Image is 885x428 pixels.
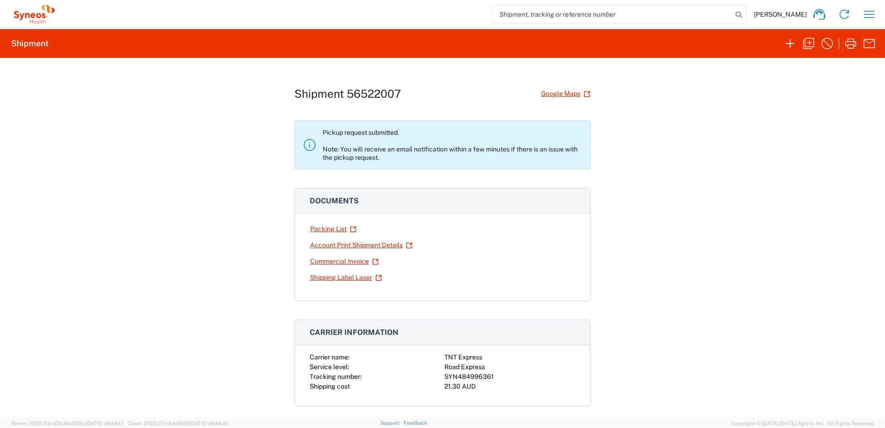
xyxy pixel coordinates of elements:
a: Account Print Shipment Details [310,237,413,253]
input: Shipment, tracking or reference number [492,6,732,23]
a: Shipping Label Laser [310,270,382,286]
a: Commercial Invoice [310,253,379,270]
span: Client: 2025.17.0-5dd568f [128,421,229,426]
a: Feedback [404,420,427,426]
span: Carrier name: [310,353,349,361]
p: Pickup request submitted. Note: You will receive an email notification within a few minutes if th... [323,128,583,162]
span: Tracking number: [310,373,361,380]
h1: Shipment 56522007 [294,87,401,101]
div: 21.30 AUD [444,382,575,391]
span: [PERSON_NAME] [754,10,807,19]
a: Packing List [310,221,357,237]
div: SYN484996361 [444,372,575,382]
div: Road Express [444,362,575,372]
div: TNT Express [444,352,575,362]
span: Service level: [310,363,349,371]
span: Documents [310,196,359,205]
span: Copyright © [DATE]-[DATE] Agistix Inc., All Rights Reserved [731,419,874,428]
span: Carrier information [310,328,399,337]
span: [DATE] 08:44:20 [190,421,229,426]
span: Server: 2025.17.0-a2fc8bd50ba [11,421,124,426]
span: Shipping cost [310,383,350,390]
a: Support [380,420,404,426]
a: Google Maps [541,86,591,102]
span: [DATE] 08:48:17 [86,421,124,426]
h2: Shipment [11,38,49,49]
